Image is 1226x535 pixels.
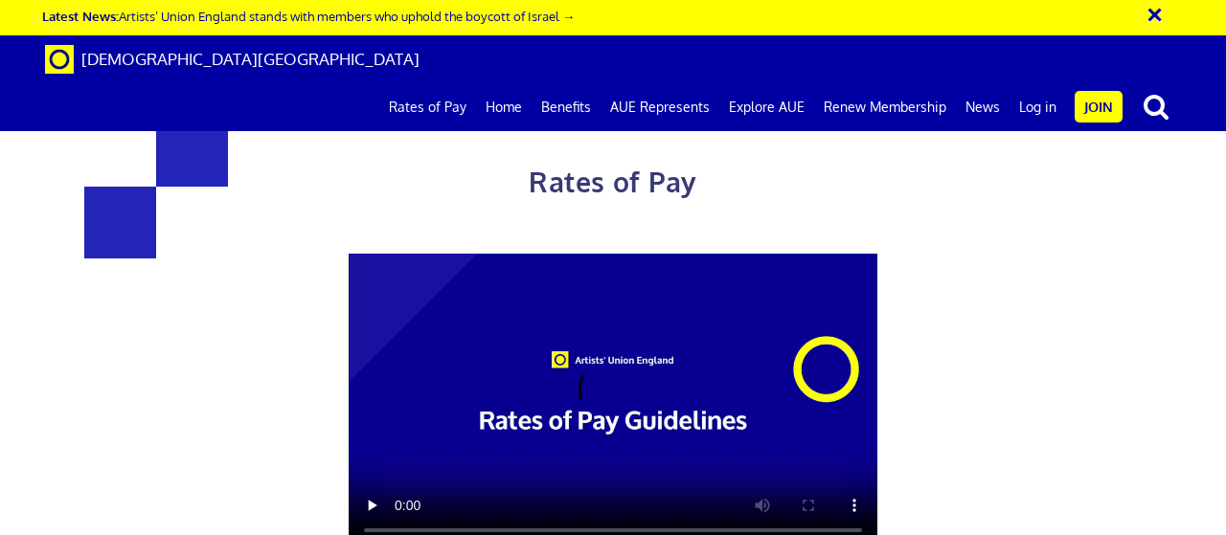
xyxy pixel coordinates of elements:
[1075,91,1123,123] a: Join
[814,83,956,131] a: Renew Membership
[42,8,575,24] a: Latest News:Artists’ Union England stands with members who uphold the boycott of Israel →
[42,8,119,24] strong: Latest News:
[81,49,420,69] span: [DEMOGRAPHIC_DATA][GEOGRAPHIC_DATA]
[379,83,476,131] a: Rates of Pay
[956,83,1010,131] a: News
[719,83,814,131] a: Explore AUE
[31,35,434,83] a: Brand [DEMOGRAPHIC_DATA][GEOGRAPHIC_DATA]
[529,165,696,199] span: Rates of Pay
[532,83,601,131] a: Benefits
[476,83,532,131] a: Home
[601,83,719,131] a: AUE Represents
[1010,83,1066,131] a: Log in
[1126,86,1186,126] button: search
